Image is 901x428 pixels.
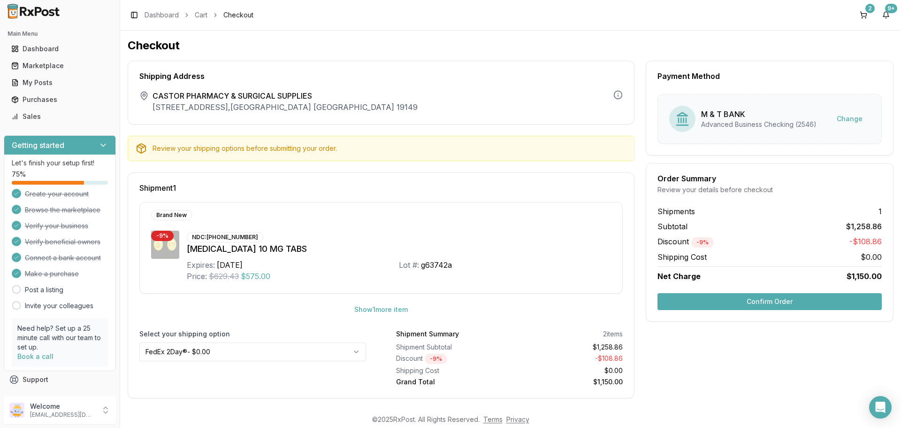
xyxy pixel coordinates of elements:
div: - 9 % [151,231,174,241]
button: Confirm Order [657,293,882,310]
span: 75 % [12,170,26,179]
span: $1,150.00 [847,271,882,282]
nav: breadcrumb [145,10,253,20]
div: Review your details before checkout [657,185,882,195]
button: Purchases [4,92,116,107]
div: Payment Method [657,72,882,80]
span: Checkout [223,10,253,20]
span: Feedback [23,392,54,401]
span: Shipping Cost [657,251,707,263]
button: Marketplace [4,58,116,73]
div: - 9 % [425,354,447,364]
h3: Getting started [12,140,64,151]
p: [STREET_ADDRESS] , [GEOGRAPHIC_DATA] [GEOGRAPHIC_DATA] 19149 [153,101,418,113]
div: Marketplace [11,61,108,70]
h1: Checkout [128,38,893,53]
p: Need help? Set up a 25 minute call with our team to set up. [17,324,102,352]
div: Dashboard [11,44,108,54]
div: [MEDICAL_DATA] 10 MG TABS [187,242,611,256]
h2: Main Menu [8,30,112,38]
div: 2 [865,4,875,13]
div: Discount [396,354,506,364]
div: [DATE] [217,259,243,271]
div: $1,150.00 [513,377,623,387]
a: My Posts [8,74,112,91]
div: Order Summary [657,175,882,182]
div: g63742a [421,259,452,271]
span: Verify beneficial owners [25,237,100,247]
a: Terms [483,415,503,423]
div: - 9 % [691,237,714,248]
div: Shipment Subtotal [396,342,506,352]
span: Verify your business [25,221,88,231]
div: Sales [11,112,108,121]
button: Sales [4,109,116,124]
a: Marketplace [8,57,112,74]
span: 1 [878,206,882,217]
div: NDC: [PHONE_NUMBER] [187,232,263,242]
div: Shipping Address [139,72,623,80]
span: Create your account [25,189,89,199]
div: Review your shipping options before submitting your order. [153,144,626,153]
span: Shipments [657,206,695,217]
img: Jardiance 10 MG TABS [151,231,179,259]
div: Lot #: [399,259,419,271]
span: $1,258.86 [846,221,882,232]
button: My Posts [4,75,116,90]
label: Select your shipping option [139,329,366,339]
div: 9+ [885,4,897,13]
div: 2 items [603,329,623,339]
div: Brand New [151,210,192,220]
p: [EMAIL_ADDRESS][DOMAIN_NAME] [30,411,95,419]
button: Dashboard [4,41,116,56]
a: Post a listing [25,285,63,295]
a: Purchases [8,91,112,108]
a: Sales [8,108,112,125]
div: Shipment Summary [396,329,459,339]
div: My Posts [11,78,108,87]
div: - $108.86 [513,354,623,364]
div: Expires: [187,259,215,271]
div: Shipping Cost [396,366,506,375]
span: CASTOR PHARMACY & SURGICAL SUPPLIES [153,90,418,101]
img: User avatar [9,403,24,418]
span: $629.43 [209,271,239,282]
span: Connect a bank account [25,253,101,263]
span: $0.00 [861,251,882,263]
a: Cart [195,10,207,20]
span: Browse the marketplace [25,205,100,215]
span: Make a purchase [25,269,79,279]
span: -$108.86 [849,236,882,248]
a: Privacy [506,415,529,423]
p: Welcome [30,402,95,411]
button: 9+ [878,8,893,23]
span: Shipment 1 [139,184,176,192]
a: Book a call [17,352,53,360]
p: Let's finish your setup first! [12,158,108,168]
div: Advanced Business Checking (2546) [701,120,817,129]
button: Change [829,110,870,127]
div: Grand Total [396,377,506,387]
span: $575.00 [241,271,270,282]
a: Dashboard [145,10,179,20]
a: Invite your colleagues [25,301,93,311]
button: Show1more item [347,301,415,318]
button: Feedback [4,388,116,405]
span: Net Charge [657,272,701,281]
div: Price: [187,271,207,282]
img: RxPost Logo [4,4,64,19]
div: Purchases [11,95,108,104]
a: Dashboard [8,40,112,57]
span: Discount [657,237,714,246]
div: M & T BANK [701,109,817,120]
div: $1,258.86 [513,342,623,352]
button: Support [4,371,116,388]
div: Open Intercom Messenger [869,396,892,419]
div: $0.00 [513,366,623,375]
span: Subtotal [657,221,687,232]
button: 2 [856,8,871,23]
